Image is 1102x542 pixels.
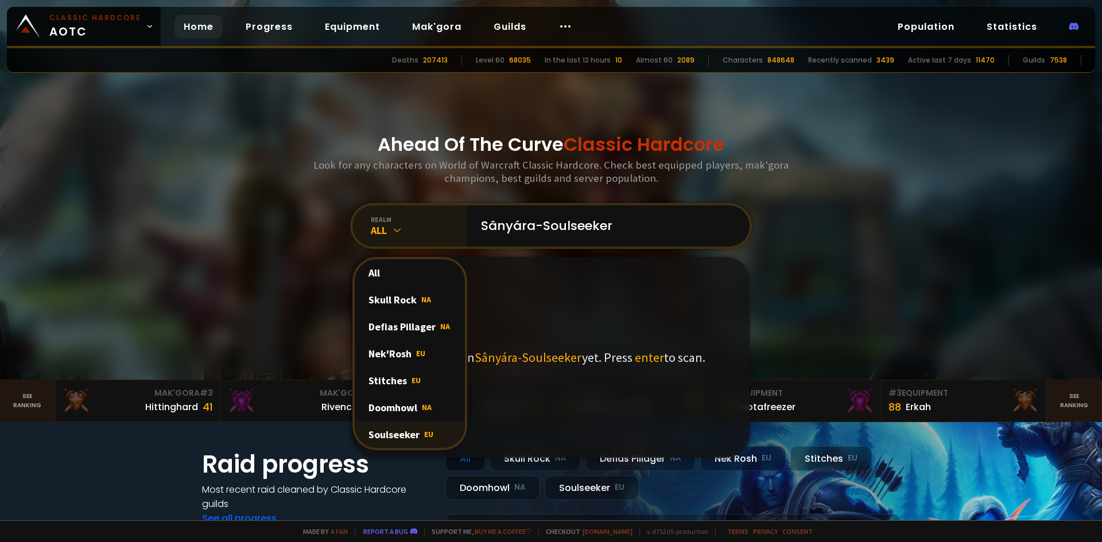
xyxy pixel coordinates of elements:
div: Doomhowl [445,475,540,500]
div: All [355,259,465,286]
p: We didn't scan yet. Press to scan. [397,349,705,365]
a: Progress [236,15,302,38]
div: Soulseeker [545,475,639,500]
a: Mak'Gora#2Rivench100 [220,380,386,422]
a: Terms [727,527,748,536]
div: In the last 12 hours [545,55,611,65]
h3: Look for any characters on World of Warcraft Classic Hardcore. Check best equipped players, mak'g... [309,158,793,185]
span: NA [440,321,450,332]
div: Nek'Rosh [700,446,786,471]
a: Seeranking [1047,380,1102,422]
small: Classic Hardcore [49,13,141,23]
div: Guilds [1023,55,1045,65]
div: 10 [615,55,622,65]
div: 41 [203,399,213,415]
a: Guilds [484,15,536,38]
div: Skull Rock [490,446,581,471]
small: EU [848,453,857,464]
span: # 3 [200,387,213,399]
h1: Ahead Of The Curve [378,131,724,158]
a: Consent [782,527,813,536]
h1: Raid progress [202,446,432,482]
a: Home [174,15,223,38]
span: EU [416,348,425,358]
a: [DOMAIN_NAME] [583,527,633,536]
div: Level 60 [476,55,505,65]
div: 3439 [876,55,894,65]
span: enter [635,349,664,365]
div: Equipment [888,387,1039,399]
div: Notafreezer [740,400,796,414]
a: Mak'Gora#3Hittinghard41 [55,380,220,422]
span: EU [412,375,421,385]
a: Report a bug [363,527,408,536]
div: Stitches [790,446,872,471]
div: 88 [888,399,901,415]
h4: Most recent raid cleaned by Classic Hardcore guilds [202,482,432,511]
span: Support me, [424,527,531,536]
span: Classic Hardcore [564,131,724,157]
span: # 3 [888,387,902,399]
div: Defias Pillager [355,313,465,340]
div: Recently scanned [808,55,872,65]
div: All [371,224,467,237]
input: Search a character... [474,205,736,247]
span: v. d752d5 - production [639,527,708,536]
div: Soulseeker [355,421,465,448]
div: Doomhowl [355,394,465,421]
div: Erkah [906,400,931,414]
div: Active last 7 days [908,55,971,65]
span: EU [424,429,433,439]
a: #3Equipment88Erkah [882,380,1047,422]
a: Statistics [977,15,1046,38]
div: Stitches [355,367,465,394]
div: Deaths [392,55,418,65]
small: NA [670,453,681,464]
span: Sânyára-Soulseeker [475,349,582,365]
div: Nek'Rosh [355,340,465,367]
div: 2089 [677,55,694,65]
a: See all progress [202,512,277,525]
div: realm [371,215,467,224]
div: 11470 [976,55,995,65]
div: Equipment [723,387,874,399]
div: Rivench [321,400,358,414]
span: NA [421,294,431,305]
div: Mak'Gora [227,387,378,399]
a: Equipment [316,15,389,38]
div: Mak'Gora [62,387,213,399]
a: Mak'gora [403,15,471,38]
div: 848648 [767,55,794,65]
span: Checkout [538,527,633,536]
small: EU [762,453,771,464]
small: EU [615,482,624,493]
small: NA [555,453,566,464]
a: Buy me a coffee [475,527,531,536]
a: #2Equipment88Notafreezer [716,380,882,422]
div: Skull Rock [355,286,465,313]
a: Population [888,15,964,38]
a: Classic HardcoreAOTC [7,7,161,46]
div: 207413 [423,55,448,65]
div: Hittinghard [145,400,198,414]
div: Defias Pillager [585,446,696,471]
a: Privacy [753,527,778,536]
span: NA [422,402,432,412]
div: All [445,446,485,471]
div: Characters [723,55,763,65]
div: Almost 60 [636,55,673,65]
span: Made by [296,527,348,536]
div: 7538 [1050,55,1067,65]
span: AOTC [49,13,141,40]
a: a fan [331,527,348,536]
div: 68035 [509,55,531,65]
small: NA [514,482,526,493]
